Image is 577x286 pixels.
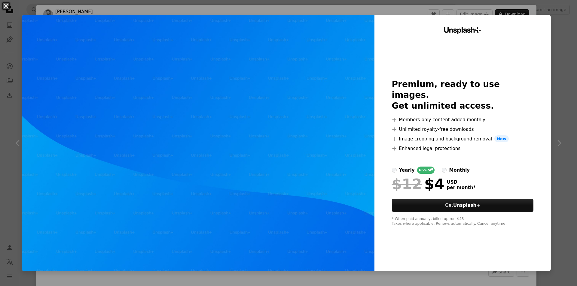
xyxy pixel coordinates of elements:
button: GetUnsplash+ [392,199,534,212]
input: monthly [442,168,447,173]
input: yearly66%off [392,168,397,173]
div: monthly [449,167,470,174]
div: 66% off [417,167,435,174]
li: Enhanced legal protections [392,145,534,152]
li: Unlimited royalty-free downloads [392,126,534,133]
h2: Premium, ready to use images. Get unlimited access. [392,79,534,111]
span: $12 [392,176,422,192]
span: USD [447,179,476,185]
span: per month * [447,185,476,190]
div: $4 [392,176,444,192]
div: yearly [399,167,415,174]
li: Image cropping and background removal [392,135,534,143]
div: * When paid annually, billed upfront $48 Taxes where applicable. Renews automatically. Cancel any... [392,217,534,226]
li: Members-only content added monthly [392,116,534,123]
strong: Unsplash+ [453,203,480,208]
span: New [494,135,509,143]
